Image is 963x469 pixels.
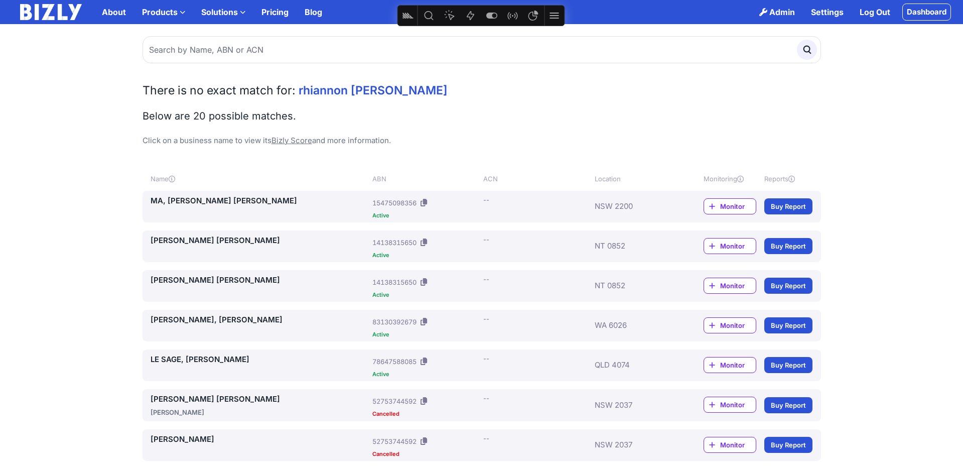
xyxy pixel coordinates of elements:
[372,411,479,417] div: Cancelled
[720,241,756,251] span: Monitor
[372,372,479,377] div: Active
[483,433,489,443] div: --
[372,174,479,184] div: ABN
[372,238,417,248] div: 14138315650
[803,2,852,22] a: Settings
[595,354,674,377] div: QLD 4074
[720,400,756,410] span: Monitor
[151,195,369,207] a: MA, [PERSON_NAME] [PERSON_NAME]
[764,174,812,184] div: Reports
[764,238,812,254] a: Buy Report
[751,2,803,22] a: Admin
[764,198,812,214] a: Buy Report
[764,317,812,333] a: Buy Report
[720,440,756,450] span: Monitor
[20,4,82,20] img: bizly_logo_white.svg
[595,174,674,184] div: Location
[902,4,951,21] a: Dashboard
[151,174,369,184] div: Name
[720,281,756,291] span: Monitor
[704,397,756,413] a: Monitor
[720,360,756,370] span: Monitor
[720,201,756,211] span: Monitor
[764,357,812,373] a: Buy Report
[151,234,369,247] a: [PERSON_NAME] [PERSON_NAME]
[704,278,756,294] a: Monitor
[372,357,417,367] div: 78647588085
[253,2,297,22] a: Pricing
[151,274,369,286] a: [PERSON_NAME] [PERSON_NAME]
[483,314,489,324] div: --
[720,320,756,330] span: Monitor
[372,277,417,287] div: 14138315650
[151,393,369,405] a: [PERSON_NAME] [PERSON_NAME]
[483,174,590,184] div: ACN
[143,135,821,147] p: Click on a business name to view its and more information.
[372,332,479,337] div: Active
[852,2,898,22] a: Log Out
[372,292,479,298] div: Active
[764,437,812,453] a: Buy Report
[134,2,193,22] label: Products
[764,278,812,294] a: Buy Report
[704,238,756,254] a: Monitor
[151,407,369,417] div: [PERSON_NAME]
[704,174,756,184] div: Monitoring
[143,83,296,97] span: There is no exact match for:
[764,397,812,413] a: Buy Report
[704,437,756,453] a: Monitor
[483,393,489,403] div: --
[151,433,369,445] a: [PERSON_NAME]
[483,354,489,364] div: --
[372,213,479,218] div: Active
[372,198,417,208] div: 15475098356
[297,2,330,22] a: Blog
[595,393,674,417] div: NSW 2037
[271,136,312,145] a: Bizly Score
[595,195,674,218] div: NSW 2200
[299,83,448,97] span: rhiannon [PERSON_NAME]
[372,317,417,327] div: 83130392679
[151,354,369,366] a: LE SAGE, [PERSON_NAME]
[704,198,756,214] a: Monitor
[704,317,756,333] a: Monitor
[595,433,674,457] div: NSW 2037
[483,234,489,245] div: --
[372,396,417,406] div: 52753744592
[193,2,253,22] label: Solutions
[94,2,134,22] a: About
[372,451,479,457] div: Cancelled
[143,36,821,63] input: Search by Name, ABN or ACN
[372,436,417,446] div: 52753744592
[595,234,674,258] div: NT 0852
[151,314,369,326] a: [PERSON_NAME], [PERSON_NAME]
[595,274,674,298] div: NT 0852
[143,110,296,122] span: Below are 20 possible matches.
[595,314,674,337] div: WA 6026
[483,195,489,205] div: --
[704,357,756,373] a: Monitor
[372,253,479,258] div: Active
[483,274,489,284] div: --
